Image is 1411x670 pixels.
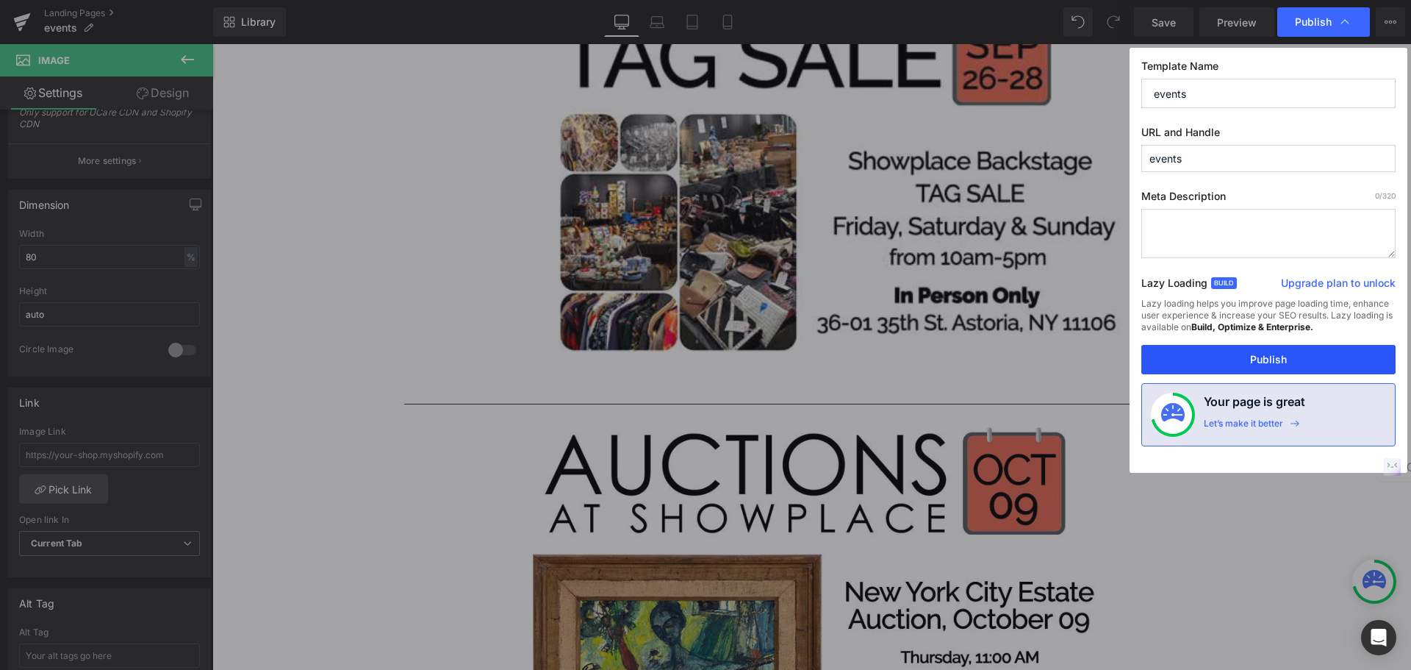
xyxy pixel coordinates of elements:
[1141,60,1396,79] label: Template Name
[1141,190,1396,209] label: Meta Description
[1141,126,1396,145] label: URL and Handle
[1375,191,1379,200] span: 0
[1361,620,1396,655] div: Open Intercom Messenger
[1161,403,1185,427] img: onboarding-status.svg
[1141,274,1207,298] label: Lazy Loading
[1281,276,1396,296] a: Upgrade plan to unlock
[1295,15,1332,29] span: Publish
[1204,418,1283,437] div: Let’s make it better
[1141,298,1396,345] div: Lazy loading helps you improve page loading time, enhance user experience & increase your SEO res...
[1211,277,1237,289] span: Build
[1141,345,1396,374] button: Publish
[1191,321,1313,332] strong: Build, Optimize & Enterprise.
[1204,393,1305,418] h4: Your page is great
[1375,191,1396,200] span: /320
